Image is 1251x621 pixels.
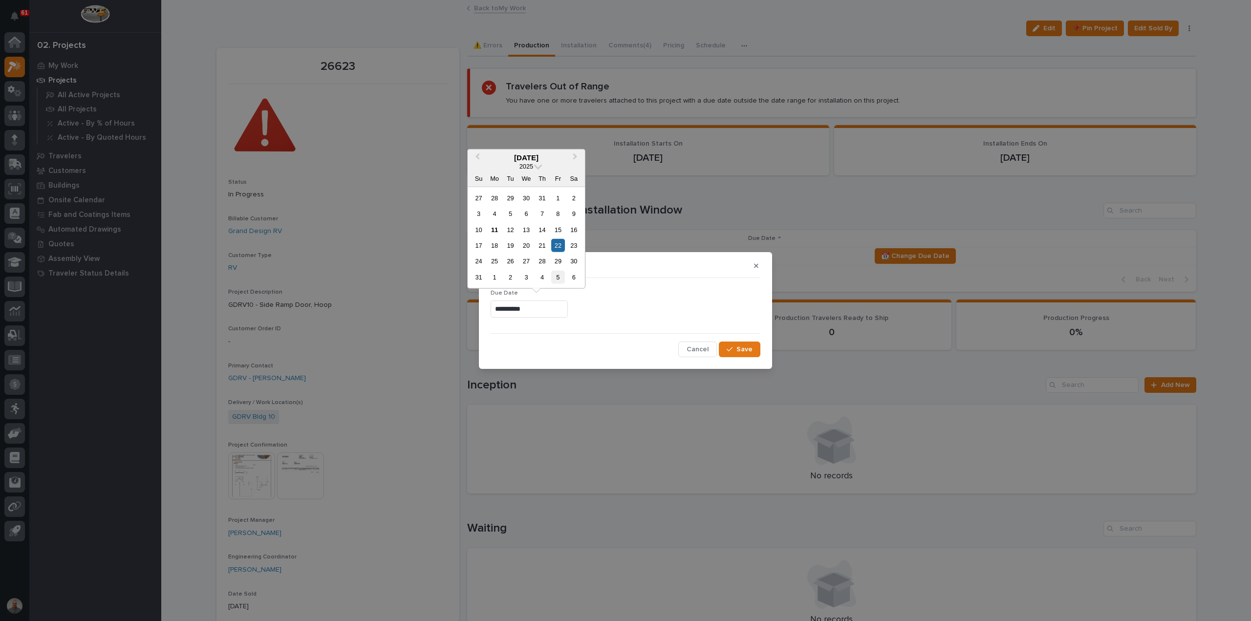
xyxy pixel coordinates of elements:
[488,223,501,236] div: Choose Monday, August 11th, 2025
[519,191,533,204] div: Choose Wednesday, July 30th, 2025
[567,271,581,284] div: Choose Saturday, September 6th, 2025
[519,255,533,268] div: Choose Wednesday, August 27th, 2025
[567,223,581,236] div: Choose Saturday, August 16th, 2025
[472,207,485,220] div: Choose Sunday, August 3rd, 2025
[469,150,484,166] button: Previous Month
[472,171,485,185] div: Su
[567,239,581,252] div: Choose Saturday, August 23rd, 2025
[551,207,564,220] div: Choose Friday, August 8th, 2025
[488,271,501,284] div: Choose Monday, September 1st, 2025
[471,190,582,285] div: month 2025-08
[488,171,501,185] div: Mo
[472,223,485,236] div: Choose Sunday, August 10th, 2025
[567,255,581,268] div: Choose Saturday, August 30th, 2025
[536,239,549,252] div: Choose Thursday, August 21st, 2025
[519,271,533,284] div: Choose Wednesday, September 3rd, 2025
[519,171,533,185] div: We
[491,290,518,296] span: Due Date
[488,239,501,252] div: Choose Monday, August 18th, 2025
[719,342,760,357] button: Save
[567,191,581,204] div: Choose Saturday, August 2nd, 2025
[519,207,533,220] div: Choose Wednesday, August 6th, 2025
[736,345,753,354] span: Save
[551,239,564,252] div: Choose Friday, August 22nd, 2025
[536,207,549,220] div: Choose Thursday, August 7th, 2025
[504,271,517,284] div: Choose Tuesday, September 2nd, 2025
[551,271,564,284] div: Choose Friday, September 5th, 2025
[536,271,549,284] div: Choose Thursday, September 4th, 2025
[551,191,564,204] div: Choose Friday, August 1st, 2025
[504,191,517,204] div: Choose Tuesday, July 29th, 2025
[488,255,501,268] div: Choose Monday, August 25th, 2025
[536,191,549,204] div: Choose Thursday, July 31st, 2025
[551,223,564,236] div: Choose Friday, August 15th, 2025
[519,239,533,252] div: Choose Wednesday, August 20th, 2025
[568,150,584,166] button: Next Month
[536,223,549,236] div: Choose Thursday, August 14th, 2025
[567,171,581,185] div: Sa
[519,162,533,170] span: 2025
[536,171,549,185] div: Th
[519,223,533,236] div: Choose Wednesday, August 13th, 2025
[472,239,485,252] div: Choose Sunday, August 17th, 2025
[536,255,549,268] div: Choose Thursday, August 28th, 2025
[472,255,485,268] div: Choose Sunday, August 24th, 2025
[488,207,501,220] div: Choose Monday, August 4th, 2025
[678,342,717,357] button: Cancel
[687,345,709,354] span: Cancel
[472,271,485,284] div: Choose Sunday, August 31st, 2025
[504,255,517,268] div: Choose Tuesday, August 26th, 2025
[488,191,501,204] div: Choose Monday, July 28th, 2025
[468,153,585,162] div: [DATE]
[551,171,564,185] div: Fr
[567,207,581,220] div: Choose Saturday, August 9th, 2025
[504,171,517,185] div: Tu
[504,223,517,236] div: Choose Tuesday, August 12th, 2025
[551,255,564,268] div: Choose Friday, August 29th, 2025
[504,207,517,220] div: Choose Tuesday, August 5th, 2025
[472,191,485,204] div: Choose Sunday, July 27th, 2025
[504,239,517,252] div: Choose Tuesday, August 19th, 2025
